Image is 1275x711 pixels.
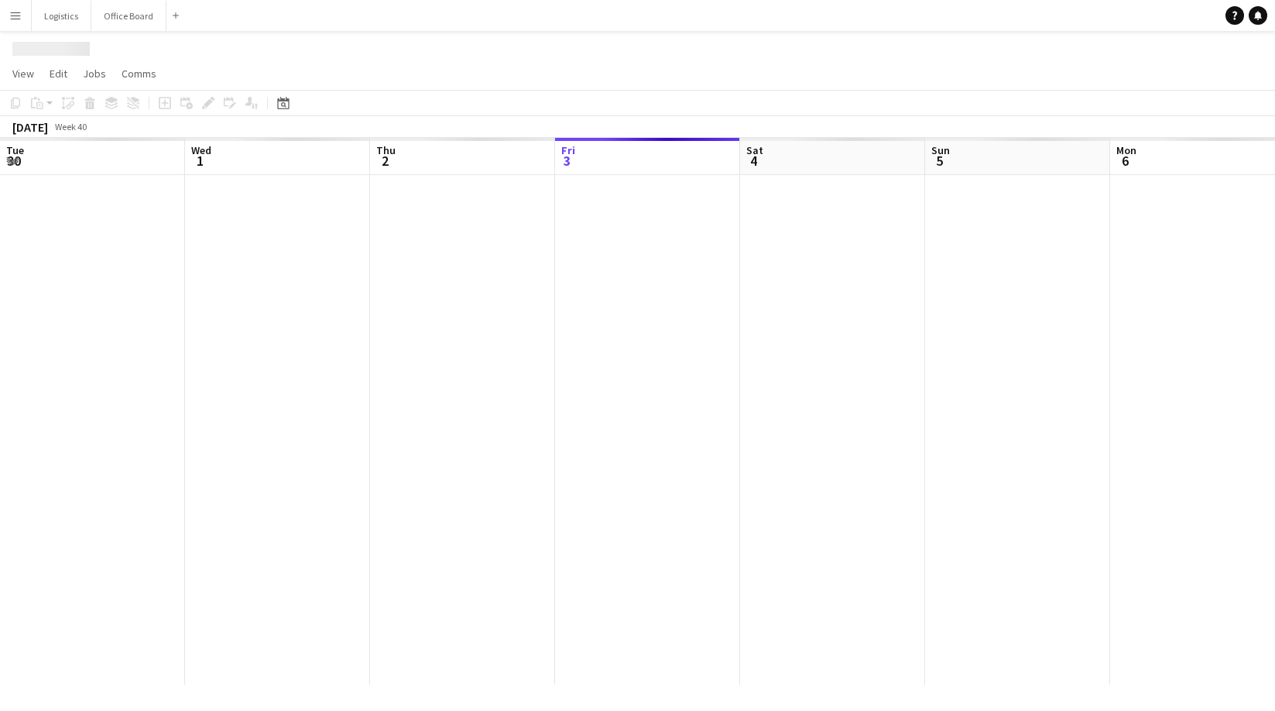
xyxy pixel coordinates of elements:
[12,119,48,135] div: [DATE]
[561,143,575,157] span: Fri
[51,121,90,132] span: Week 40
[115,64,163,84] a: Comms
[931,143,950,157] span: Sun
[191,143,211,157] span: Wed
[77,64,112,84] a: Jobs
[50,67,67,81] span: Edit
[12,67,34,81] span: View
[32,1,91,31] button: Logistics
[559,152,575,170] span: 3
[376,143,396,157] span: Thu
[744,152,763,170] span: 4
[189,152,211,170] span: 1
[746,143,763,157] span: Sat
[122,67,156,81] span: Comms
[43,64,74,84] a: Edit
[6,64,40,84] a: View
[6,143,24,157] span: Tue
[374,152,396,170] span: 2
[83,67,106,81] span: Jobs
[4,152,24,170] span: 30
[91,1,166,31] button: Office Board
[1114,152,1136,170] span: 6
[1116,143,1136,157] span: Mon
[929,152,950,170] span: 5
